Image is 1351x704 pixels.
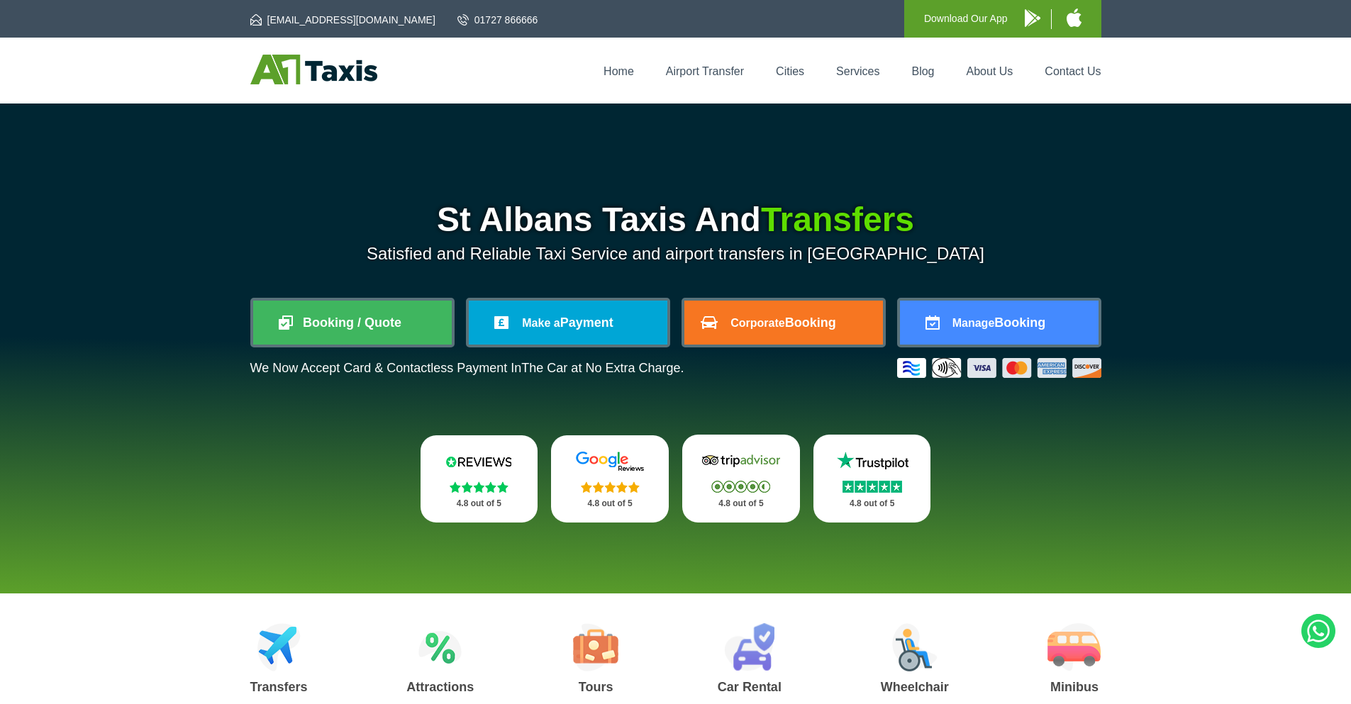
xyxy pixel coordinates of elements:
a: Google Stars 4.8 out of 5 [551,435,669,523]
p: Satisfied and Reliable Taxi Service and airport transfers in [GEOGRAPHIC_DATA] [250,244,1101,264]
span: The Car at No Extra Charge. [521,361,684,375]
h1: St Albans Taxis And [250,203,1101,237]
span: Manage [952,317,995,329]
a: Blog [911,65,934,77]
a: Tripadvisor Stars 4.8 out of 5 [682,435,800,523]
img: Google [567,451,652,472]
a: Home [604,65,634,77]
span: Make a [522,317,560,329]
h3: Car Rental [718,681,782,693]
a: Contact Us [1045,65,1101,77]
span: Transfers [761,201,914,238]
h3: Tours [573,681,618,693]
h3: Wheelchair [881,681,949,693]
a: [EMAIL_ADDRESS][DOMAIN_NAME] [250,13,435,27]
img: A1 Taxis Android App [1025,9,1040,27]
p: 4.8 out of 5 [829,495,916,513]
a: ManageBooking [900,301,1099,345]
a: Trustpilot Stars 4.8 out of 5 [813,435,931,523]
img: Tripadvisor [699,450,784,471]
img: Airport Transfers [257,623,301,671]
img: A1 Taxis iPhone App [1067,9,1082,27]
a: Make aPayment [469,301,667,345]
span: Corporate [730,317,784,329]
img: Trustpilot [830,450,915,471]
a: About Us [967,65,1013,77]
img: Reviews.io [436,451,521,472]
img: Car Rental [724,623,774,671]
img: A1 Taxis St Albans LTD [250,55,377,84]
img: Tours [573,623,618,671]
img: Minibus [1047,623,1101,671]
img: Attractions [418,623,462,671]
a: CorporateBooking [684,301,883,345]
img: Credit And Debit Cards [897,358,1101,378]
a: Booking / Quote [253,301,452,345]
h3: Attractions [406,681,474,693]
a: Services [836,65,879,77]
p: Download Our App [924,10,1008,28]
p: 4.8 out of 5 [567,495,653,513]
a: Airport Transfer [666,65,744,77]
h3: Minibus [1047,681,1101,693]
a: 01727 866666 [457,13,538,27]
img: Stars [450,481,508,493]
p: 4.8 out of 5 [698,495,784,513]
h3: Transfers [250,681,308,693]
img: Wheelchair [892,623,938,671]
img: Stars [581,481,640,493]
a: Cities [776,65,804,77]
img: Stars [843,481,902,493]
p: We Now Accept Card & Contactless Payment In [250,361,684,376]
p: 4.8 out of 5 [436,495,523,513]
a: Reviews.io Stars 4.8 out of 5 [421,435,538,523]
img: Stars [711,481,770,493]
